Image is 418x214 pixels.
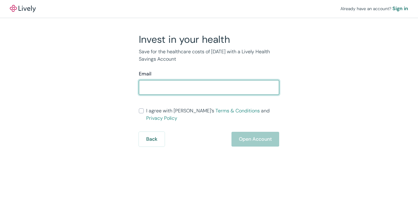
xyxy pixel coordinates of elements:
a: Terms & Conditions [215,107,260,114]
div: Already have an account? [340,5,408,12]
p: Save for the healthcare costs of [DATE] with a Lively Health Savings Account [139,48,279,63]
a: Privacy Policy [146,115,177,121]
span: I agree with [PERSON_NAME]’s and [146,107,279,122]
img: Lively [10,5,36,12]
h2: Invest in your health [139,33,279,46]
button: Back [139,132,165,147]
label: Email [139,70,151,78]
a: LivelyLively [10,5,36,12]
a: Sign in [392,5,408,12]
